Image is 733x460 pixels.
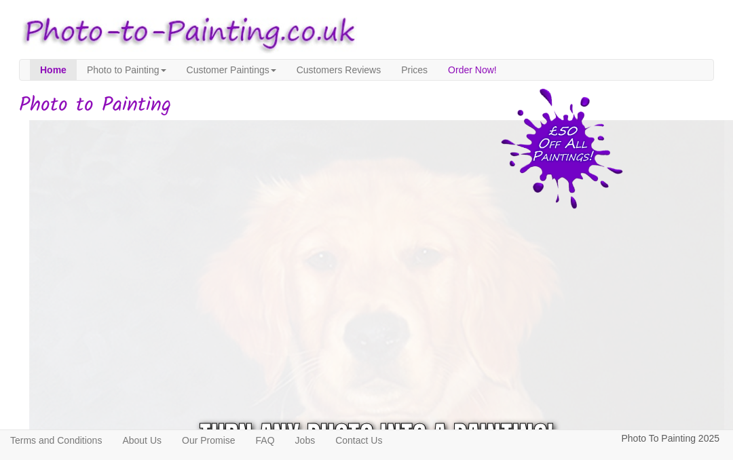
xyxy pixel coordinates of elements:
[501,88,623,209] img: 50 pound price drop
[176,60,286,80] a: Customer Paintings
[325,430,392,451] a: Contact Us
[286,60,391,80] a: Customers Reviews
[621,430,719,447] p: Photo To Painting 2025
[200,416,554,457] div: Turn any photo into a painting!
[285,430,326,451] a: Jobs
[77,60,176,80] a: Photo to Painting
[30,60,77,80] a: Home
[391,60,438,80] a: Prices
[12,7,360,59] img: Photo to Painting
[112,430,172,451] a: About Us
[438,60,507,80] a: Order Now!
[246,430,285,451] a: FAQ
[172,430,246,451] a: Our Promise
[19,94,714,117] h1: Photo to Painting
